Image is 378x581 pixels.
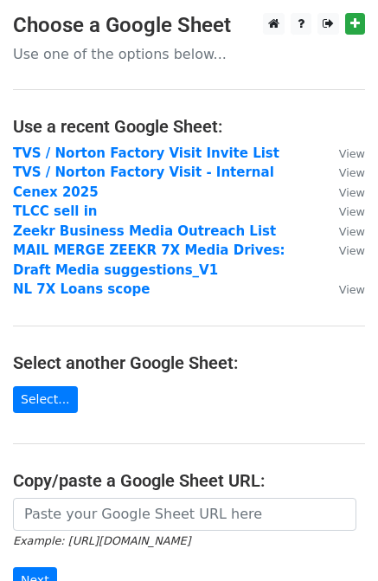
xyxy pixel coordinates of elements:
[322,223,365,239] a: View
[322,281,365,297] a: View
[339,283,365,296] small: View
[322,184,365,200] a: View
[13,223,276,239] a: Zeekr Business Media Outreach List
[13,116,365,137] h4: Use a recent Google Sheet:
[339,205,365,218] small: View
[13,352,365,373] h4: Select another Google Sheet:
[13,203,97,219] a: TLCC sell in
[13,13,365,38] h3: Choose a Google Sheet
[322,203,365,219] a: View
[339,166,365,179] small: View
[13,498,356,531] input: Paste your Google Sheet URL here
[13,470,365,491] h4: Copy/paste a Google Sheet URL:
[339,186,365,199] small: View
[13,45,365,63] p: Use one of the options below...
[13,242,285,278] a: MAIL MERGE ZEEKR 7X Media Drives: Draft Media suggestions_V1
[322,242,365,258] a: View
[13,165,274,180] a: TVS / Norton Factory Visit - Internal
[339,147,365,160] small: View
[13,184,99,200] a: Cenex 2025
[13,386,78,413] a: Select...
[339,225,365,238] small: View
[322,165,365,180] a: View
[322,145,365,161] a: View
[13,281,150,297] a: NL 7X Loans scope
[13,534,190,547] small: Example: [URL][DOMAIN_NAME]
[339,244,365,257] small: View
[13,145,279,161] a: TVS / Norton Factory Visit Invite List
